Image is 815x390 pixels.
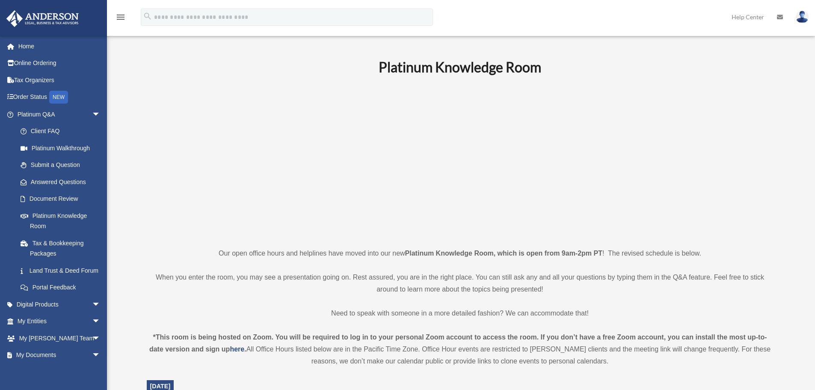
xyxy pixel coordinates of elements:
a: My Documentsarrow_drop_down [6,347,113,364]
div: All Office Hours listed below are in the Pacific Time Zone. Office Hour events are restricted to ... [147,331,774,367]
a: My [PERSON_NAME] Teamarrow_drop_down [6,330,113,347]
img: Anderson Advisors Platinum Portal [4,10,81,27]
a: Online Ordering [6,55,113,72]
a: My Entitiesarrow_drop_down [6,313,113,330]
span: arrow_drop_down [92,106,109,123]
a: Order StatusNEW [6,89,113,106]
a: Digital Productsarrow_drop_down [6,296,113,313]
strong: . [244,345,246,353]
strong: Platinum Knowledge Room, which is open from 9am-2pm PT [405,250,602,257]
a: Tax & Bookkeeping Packages [12,235,113,262]
a: Platinum Walkthrough [12,140,113,157]
a: Client FAQ [12,123,113,140]
p: Our open office hours and helplines have moved into our new ! The revised schedule is below. [147,247,774,259]
a: Document Review [12,191,113,208]
span: arrow_drop_down [92,296,109,313]
strong: *This room is being hosted on Zoom. You will be required to log in to your personal Zoom account ... [149,333,767,353]
a: menu [116,15,126,22]
span: arrow_drop_down [92,313,109,330]
a: Answered Questions [12,173,113,191]
div: NEW [49,91,68,104]
i: menu [116,12,126,22]
img: User Pic [796,11,809,23]
a: Platinum Knowledge Room [12,207,109,235]
p: When you enter the room, you may see a presentation going on. Rest assured, you are in the right ... [147,271,774,295]
iframe: 231110_Toby_KnowledgeRoom [332,87,588,232]
b: Platinum Knowledge Room [379,59,541,75]
span: [DATE] [150,383,171,390]
a: here [230,345,244,353]
i: search [143,12,152,21]
span: arrow_drop_down [92,347,109,364]
a: Submit a Question [12,157,113,174]
a: Platinum Q&Aarrow_drop_down [6,106,113,123]
span: arrow_drop_down [92,330,109,347]
a: Home [6,38,113,55]
a: Land Trust & Deed Forum [12,262,113,279]
a: Tax Organizers [6,71,113,89]
p: Need to speak with someone in a more detailed fashion? We can accommodate that! [147,307,774,319]
a: Portal Feedback [12,279,113,296]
